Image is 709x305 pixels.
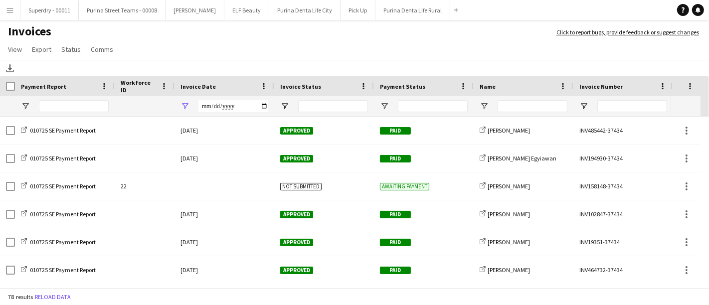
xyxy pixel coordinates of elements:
button: Pick Up [341,0,375,20]
button: Open Filter Menu [380,102,389,111]
input: Invoice Status Filter Input [298,100,368,112]
div: [DATE] [175,145,274,172]
button: Purina Denta Life City [269,0,341,20]
span: [PERSON_NAME] [488,266,530,274]
div: INV485442-37434 [573,117,673,144]
div: [DATE] [175,117,274,144]
button: [PERSON_NAME] [166,0,224,20]
span: 010725 SE Payment Report [30,127,96,134]
input: Name Filter Input [498,100,567,112]
span: Invoice Date [180,83,216,90]
a: 010725 SE Payment Report [21,154,96,162]
span: Approved [280,239,313,246]
button: Open Filter Menu [579,102,588,111]
span: Paid [380,127,411,135]
span: Paid [380,267,411,274]
div: INV158148-37434 [573,172,673,200]
button: Purina Street Teams - 00008 [79,0,166,20]
button: Reload data [33,292,73,303]
input: Payment Report Filter Input [39,100,109,112]
span: Paid [380,155,411,162]
span: 010725 SE Payment Report [30,154,96,162]
a: Comms [87,43,117,56]
input: Invoice Number Filter Input [597,100,667,112]
a: 010725 SE Payment Report [21,210,96,218]
a: 010725 SE Payment Report [21,266,96,274]
button: Open Filter Menu [480,102,489,111]
span: View [8,45,22,54]
span: [PERSON_NAME] [488,210,530,218]
span: Invoice Status [280,83,321,90]
div: INV19351-37434 [573,228,673,256]
span: 010725 SE Payment Report [30,266,96,274]
span: Status [61,45,81,54]
input: Invoice Date Filter Input [198,100,268,112]
div: [DATE] [175,256,274,284]
span: [PERSON_NAME] [488,127,530,134]
span: Awaiting payment [380,183,429,190]
span: [PERSON_NAME] Egyiawan [488,154,556,162]
span: 010725 SE Payment Report [30,210,96,218]
div: INV102847-37434 [573,200,673,228]
span: 010725 SE Payment Report [30,238,96,246]
span: Approved [280,127,313,135]
span: Approved [280,155,313,162]
button: Superdry - 00011 [20,0,79,20]
a: Click to report bugs, provide feedback or suggest changes [556,28,699,37]
span: Payment Status [380,83,425,90]
div: 22 [115,172,175,200]
span: Invoice Number [579,83,623,90]
a: View [4,43,26,56]
div: INV194930-37434 [573,145,673,172]
button: Purina Denta Life Rural [375,0,450,20]
span: Not submitted [280,183,322,190]
a: Status [57,43,85,56]
span: 010725 SE Payment Report [30,182,96,190]
span: Comms [91,45,113,54]
app-action-btn: Download [4,62,16,74]
span: [PERSON_NAME] [488,238,530,246]
button: Open Filter Menu [180,102,189,111]
a: 010725 SE Payment Report [21,182,96,190]
button: Open Filter Menu [280,102,289,111]
span: Approved [280,211,313,218]
button: ELF Beauty [224,0,269,20]
a: 010725 SE Payment Report [21,238,96,246]
span: Payment Report [21,83,66,90]
span: Approved [280,267,313,274]
div: [DATE] [175,200,274,228]
div: INV464732-37434 [573,256,673,284]
span: Paid [380,211,411,218]
a: Export [28,43,55,56]
span: Export [32,45,51,54]
span: Name [480,83,496,90]
button: Open Filter Menu [21,102,30,111]
span: Workforce ID [121,79,157,94]
div: [DATE] [175,228,274,256]
a: 010725 SE Payment Report [21,127,96,134]
span: [PERSON_NAME] [488,182,530,190]
span: Paid [380,239,411,246]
